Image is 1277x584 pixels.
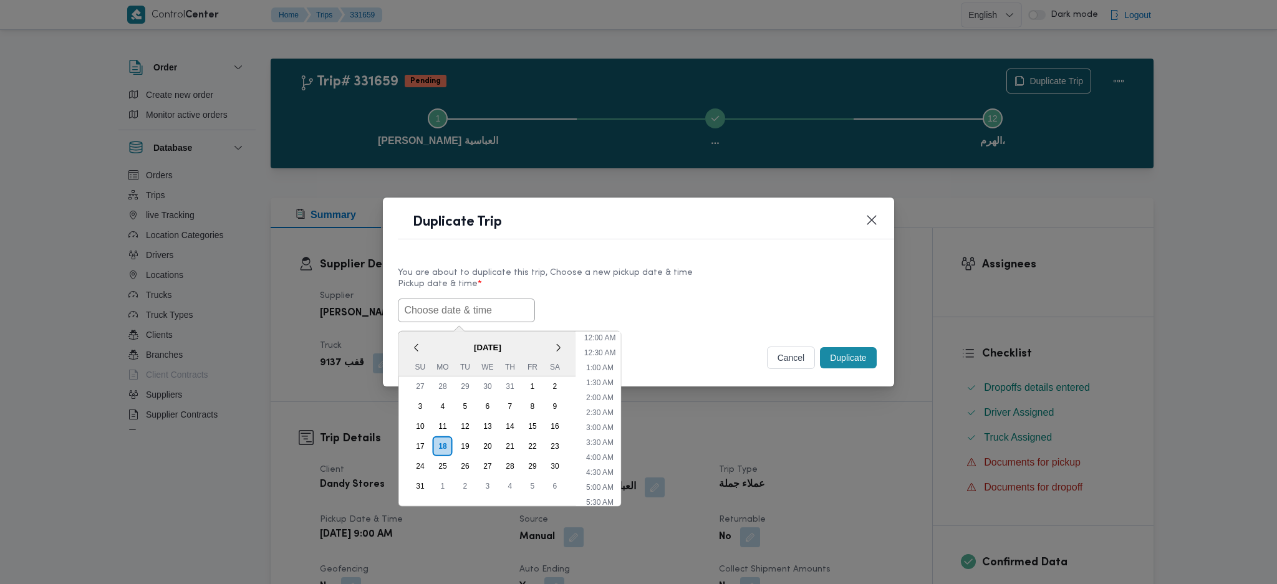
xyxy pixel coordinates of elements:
button: cancel [767,347,816,369]
button: Duplicate [820,347,876,368]
button: Closes this modal window [864,213,879,227]
div: You are about to duplicate this trip, Choose a new pickup date & time [398,266,879,279]
ul: Time [579,332,620,506]
li: 12:00 AM [579,332,620,344]
input: Choose date & time [398,299,535,322]
h1: Duplicate Trip [413,213,502,232]
label: Pickup date & time [398,279,879,299]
